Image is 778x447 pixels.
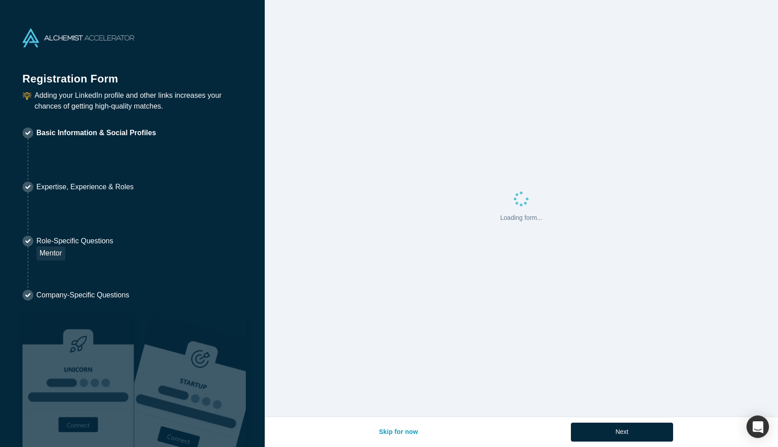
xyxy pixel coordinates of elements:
[571,423,673,442] button: Next
[23,61,242,87] h1: Registration Form
[500,213,542,223] p: Loading form...
[36,236,113,246] p: Role-Specific Questions
[36,182,134,192] p: Expertise, Experience & Roles
[35,90,242,112] p: Adding your LinkedIn profile and other links increases your chances of getting high-quality matches.
[36,290,129,301] p: Company-Specific Questions
[36,246,65,260] div: Mentor
[36,128,156,138] p: Basic Information & Social Profiles
[23,28,134,47] img: Alchemist Accelerator Logo
[370,423,428,442] button: Skip for now
[23,314,134,447] img: Robust Technologies
[134,314,246,447] img: Prism AI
